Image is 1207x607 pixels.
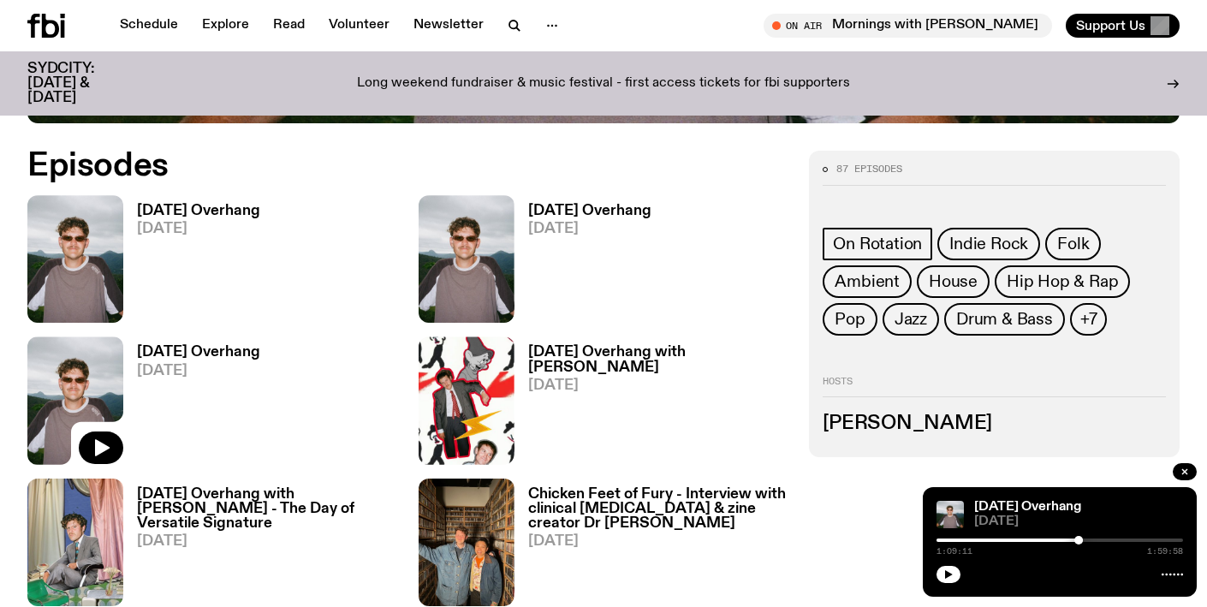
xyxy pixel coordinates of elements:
h2: Hosts [823,377,1166,397]
a: Volunteer [318,14,400,38]
a: [DATE] Overhang[DATE] [123,345,260,464]
span: [DATE] [528,378,789,393]
span: 87 episodes [836,164,902,174]
h3: [PERSON_NAME] [823,414,1166,433]
h3: [DATE] Overhang [528,204,651,218]
span: +7 [1080,310,1097,329]
a: [DATE] Overhang with [PERSON_NAME][DATE] [514,345,789,464]
a: [DATE] Overhang [974,500,1081,514]
a: Schedule [110,14,188,38]
p: Long weekend fundraiser & music festival - first access tickets for fbi supporters [357,76,850,92]
img: Digital collage featuring man in suit and tie, man in bowtie, lightning bolt, cartoon character w... [419,336,514,464]
a: Chicken Feet of Fury - Interview with clinical [MEDICAL_DATA] & zine creator Dr [PERSON_NAME][DATE] [514,487,789,606]
a: Explore [192,14,259,38]
a: [DATE] Overhang[DATE] [514,204,651,323]
span: [DATE] [137,364,260,378]
button: On AirMornings with [PERSON_NAME] [764,14,1052,38]
a: [DATE] Overhang with [PERSON_NAME] - The Day of Versatile Signature[DATE] [123,487,398,606]
span: Drum & Bass [956,310,1053,329]
span: Ambient [835,272,900,291]
span: Indie Rock [949,235,1028,253]
a: House [917,265,990,298]
a: Ambient [823,265,912,298]
a: [DATE] Overhang[DATE] [123,204,260,323]
h3: [DATE] Overhang [137,204,260,218]
a: Read [263,14,315,38]
img: collage of a pastel set with pink curtains and harrie hastings head on a body in a grey suit [27,479,123,606]
a: Pop [823,303,877,336]
span: [DATE] [137,222,260,236]
span: Support Us [1076,18,1145,33]
a: Indie Rock [937,228,1040,260]
h3: [DATE] Overhang with [PERSON_NAME] [528,345,789,374]
a: Drum & Bass [944,303,1065,336]
button: +7 [1070,303,1108,336]
span: House [929,272,978,291]
a: Jazz [883,303,939,336]
h3: [DATE] Overhang [137,345,260,360]
span: Jazz [895,310,927,329]
h2: Episodes [27,151,788,182]
span: [DATE] [974,515,1183,528]
a: Hip Hop & Rap [995,265,1130,298]
h3: SYDCITY: [DATE] & [DATE] [27,62,137,105]
span: 1:09:11 [936,547,972,556]
span: Pop [835,310,865,329]
span: On Rotation [833,235,922,253]
img: Harrie Hastings stands in front of cloud-covered sky and rolling hills. He's wearing sunglasses a... [419,195,514,323]
span: [DATE] [137,534,398,549]
a: Newsletter [403,14,494,38]
a: Folk [1045,228,1101,260]
span: Hip Hop & Rap [1007,272,1118,291]
img: Harrie Hastings stands in front of cloud-covered sky and rolling hills. He's wearing sunglasses a... [27,195,123,323]
span: [DATE] [528,534,789,549]
button: Support Us [1066,14,1180,38]
span: Folk [1057,235,1089,253]
img: Harrie Hastings stands in front of cloud-covered sky and rolling hills. He's wearing sunglasses a... [936,501,964,528]
h3: Chicken Feet of Fury - Interview with clinical [MEDICAL_DATA] & zine creator Dr [PERSON_NAME] [528,487,789,531]
span: [DATE] [528,222,651,236]
img: Harrie and Dr Xi Liu (Clinical Psychologist) stand in the music library in front of shelves fille... [419,479,514,606]
a: On Rotation [823,228,932,260]
span: 1:59:58 [1147,547,1183,556]
h3: [DATE] Overhang with [PERSON_NAME] - The Day of Versatile Signature [137,487,398,531]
